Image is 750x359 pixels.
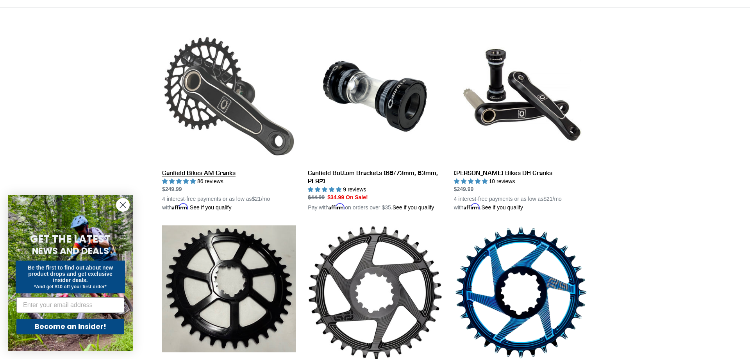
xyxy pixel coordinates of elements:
[116,198,130,212] button: Close dialog
[34,284,106,289] span: *And get $10 off your first order*
[28,264,113,283] span: Be the first to find out about new product drops and get exclusive insider deals.
[30,232,111,246] span: GET THE LATEST
[32,245,109,257] span: NEWS AND DEALS
[16,297,124,313] input: Enter your email address
[16,319,124,334] button: Become an Insider!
